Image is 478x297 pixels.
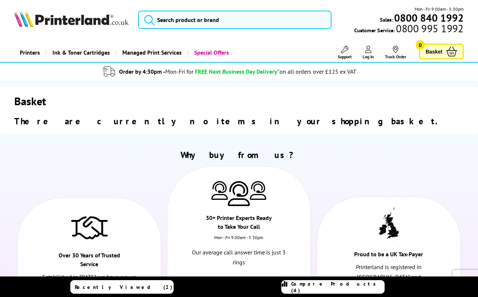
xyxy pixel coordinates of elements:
[75,284,173,290] span: Recently Viewed (2)
[385,46,406,59] a: Track Order
[416,40,425,49] span: 0
[354,25,463,34] span: Customer Service:
[250,181,266,200] img: Printer Experts
[165,68,193,75] span: Mon-Fri for
[395,25,463,32] span: 0800 995 1992
[70,280,174,294] a: Recently Viewed (2)
[353,250,425,262] div: Proud to be a UK Tax-Payer
[45,43,115,62] a: Ink & Toner Cartridges
[415,5,464,12] span: Mon - Fri 9:00am - 5:30pm
[14,149,464,161] h2: Why buy from us?
[14,43,45,62] a: Printers
[291,280,384,294] span: Compare Products (4)
[138,11,331,29] input: Search product or brand
[363,46,374,59] a: Log In
[380,16,393,23] span: Sales:
[115,43,187,62] a: Managed Print Services
[203,213,275,235] div: 30+ Printer Experts Ready to Take Your Call
[119,68,193,75] span: Order by 4:30pm -
[195,68,279,75] span: FREE Next Business Day Delivery*
[4,65,456,78] li: modal_delivery
[379,207,399,241] img: UK tax payer
[187,43,234,62] a: Special Offers
[338,46,352,59] a: Support
[53,251,125,272] div: Over 30 Years of Trusted Service
[71,213,108,242] img: Trusted Service
[338,54,352,59] span: Support
[281,280,385,294] a: Compare Products (4)
[14,115,446,127] span: There are currently no items in your shopping basket.
[228,181,250,206] img: Printer Experts
[426,47,442,56] span: Basket
[211,181,228,200] img: Printer Experts
[167,235,311,247] div: Mon - Fri 9:00am - 5.30pm
[393,14,464,21] a: 0800 840 1992
[184,275,294,286] a: 0800 840 1992
[52,43,110,62] span: Ink & Toner Cartridges
[394,11,464,25] b: 0800 840 1992
[14,11,129,27] img: Printerland Logo
[363,54,374,59] span: Log In
[14,11,129,29] a: Printerland Logo
[419,44,464,59] a: Basket 0
[279,68,356,75] div: on all orders over £125 ex VAT
[14,94,464,108] h1: Basket
[189,247,289,267] p: Our average call answer time is just 3 rings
